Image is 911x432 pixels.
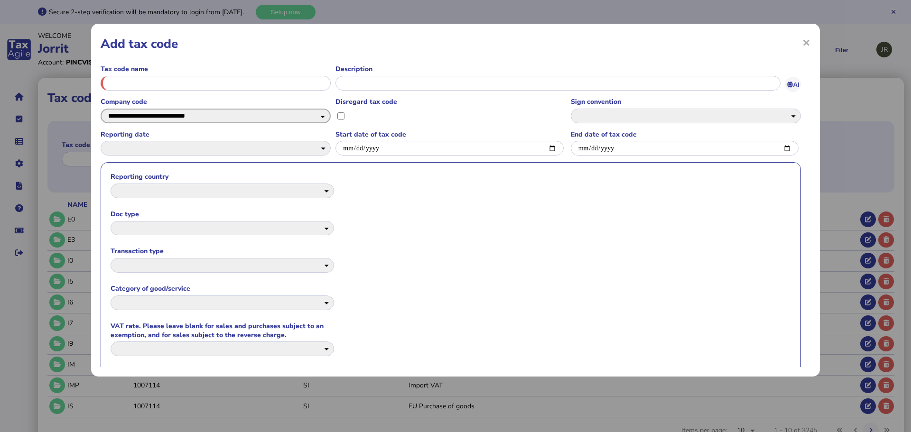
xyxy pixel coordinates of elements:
[111,284,334,293] label: Category of good/service
[335,130,566,139] label: Start date of tax code
[101,97,331,106] label: Company code
[111,322,334,340] label: VAT rate. Please leave blank for sales and purchases subject to an exemption, and for sales subje...
[101,64,331,74] label: Tax code name
[571,97,801,106] label: Sign convention
[571,130,801,139] label: End date of tax code
[101,130,331,139] label: Reporting date
[111,172,334,181] label: Reporting country
[111,247,334,256] label: Transaction type
[802,33,810,51] span: ×
[101,36,810,52] h1: Add tax code
[335,97,566,106] label: Disregard tax code
[335,64,801,74] label: Description
[785,77,801,92] button: AI
[111,210,334,219] label: Doc type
